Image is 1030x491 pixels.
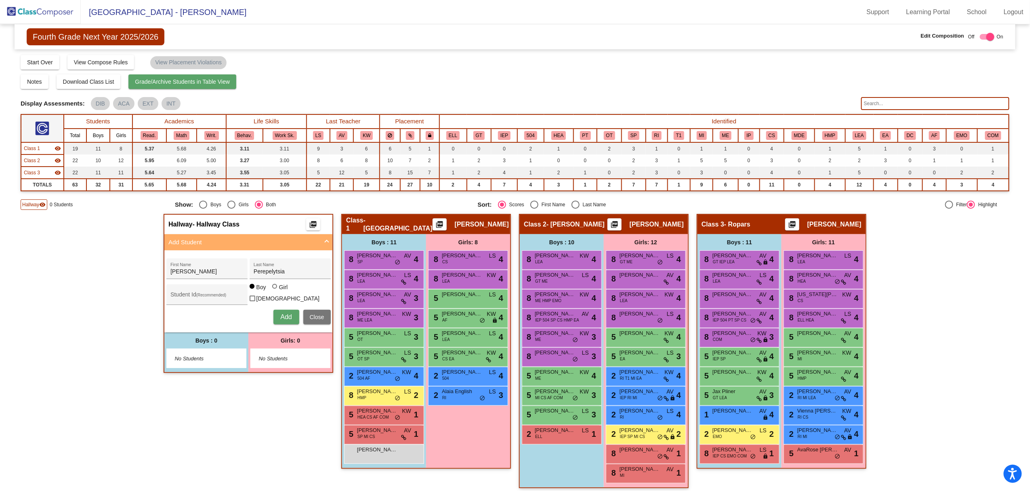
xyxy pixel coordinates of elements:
[574,142,597,154] td: 0
[307,154,330,167] td: 8
[574,167,597,179] td: 1
[21,74,48,89] button: Notes
[622,129,646,142] th: Speech and Language
[132,167,166,179] td: 5.64
[815,179,845,191] td: 4
[580,201,606,208] div: Last Name
[815,142,845,154] td: 1
[760,179,784,191] td: 11
[303,310,331,324] button: Close
[690,129,713,142] th: Math Intervention
[668,129,691,142] th: Title I
[27,28,164,45] span: Fourth Grade Next Year 2025/2026
[923,154,946,167] td: 1
[439,154,467,167] td: 1
[21,142,64,154] td: Heather Israel - Israel
[439,129,467,142] th: English Language Learner
[544,154,574,167] td: 0
[946,154,977,167] td: 1
[997,33,1003,40] span: On
[439,142,467,154] td: 0
[738,154,760,167] td: 0
[760,154,784,167] td: 3
[380,114,439,129] th: Placement
[86,167,110,179] td: 11
[132,114,226,129] th: Academics
[880,131,891,140] button: EA
[86,154,110,167] td: 10
[364,216,433,233] span: - [GEOGRAPHIC_DATA]
[446,131,460,140] button: ELL
[175,201,471,209] mat-radio-group: Select an option
[668,142,691,154] td: 0
[306,218,320,231] button: Print Students Details
[997,6,1030,19] a: Logout
[353,129,380,142] th: Karen Wolverton
[226,142,263,154] td: 3.11
[544,129,574,142] th: Health Plan
[91,97,110,110] mat-chip: DIB
[63,78,114,85] span: Download Class List
[473,131,485,140] button: GT
[273,310,299,324] button: Add
[787,220,797,232] mat-icon: picture_as_pdf
[330,179,353,191] td: 21
[574,179,597,191] td: 1
[400,179,420,191] td: 27
[64,142,86,154] td: 19
[21,100,85,107] span: Display Assessments:
[135,78,230,85] span: Grade/Archive Students in Table View
[713,142,738,154] td: 1
[874,179,898,191] td: 4
[170,294,243,301] input: Student Id
[597,167,622,179] td: 0
[874,142,898,154] td: 1
[610,220,619,232] mat-icon: picture_as_pdf
[132,142,166,154] td: 5.37
[760,129,784,142] th: Counseling Services
[953,201,967,208] div: Filter
[860,6,896,19] a: Support
[57,74,121,89] button: Download Class List
[861,97,1009,110] input: Search...
[845,154,874,167] td: 2
[815,154,845,167] td: 2
[690,179,713,191] td: 9
[815,129,845,142] th: High Maintenance Parent
[193,220,240,229] span: - Hallway Class
[538,201,565,208] div: First Name
[357,252,397,260] span: [PERSON_NAME]
[330,142,353,154] td: 3
[517,129,544,142] th: 504 Plan
[977,167,1009,179] td: 2
[24,157,40,164] span: Class 2
[132,179,166,191] td: 5.65
[845,129,874,142] th: Leader
[898,129,923,142] th: Daily Chart
[574,129,597,142] th: Physical Therapy
[263,201,276,208] div: Both
[400,167,420,179] td: 15
[21,167,64,179] td: Mike Ropars - Ropars
[420,179,439,191] td: 10
[166,179,197,191] td: 5.68
[946,129,977,142] th: Emotional Concerns
[380,167,400,179] td: 8
[467,167,492,179] td: 2
[168,220,193,229] span: Hallway
[646,142,668,154] td: 1
[744,131,754,140] button: IP
[785,218,799,231] button: Print Students Details
[622,154,646,167] td: 2
[254,269,326,275] input: Last Name
[164,250,332,332] div: Add Student
[597,154,622,167] td: 0
[50,201,73,208] span: 0 Students
[21,179,64,191] td: TOTALS
[128,74,236,89] button: Grade/Archive Students in Table View
[607,218,622,231] button: Print Students Details
[921,32,965,40] span: Edit Composition
[197,154,226,167] td: 5.00
[166,154,197,167] td: 6.09
[55,145,61,152] mat-icon: visibility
